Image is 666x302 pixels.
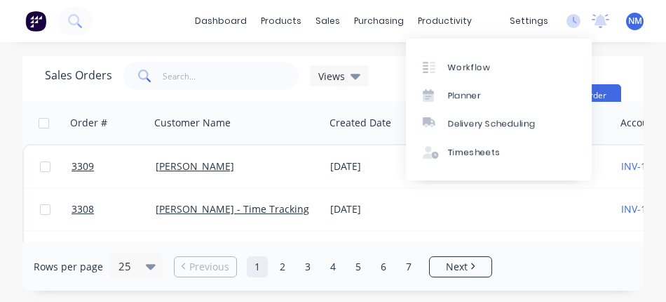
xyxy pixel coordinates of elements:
div: settings [503,11,555,32]
a: [PERSON_NAME] - Time Tracking [156,202,309,216]
a: Page 3 [297,256,318,277]
a: Page 1 is your current page [247,256,268,277]
a: 3308 [72,188,156,230]
div: Timesheets [448,146,501,159]
a: Page 2 [272,256,293,277]
input: Search... [163,62,299,90]
div: products [254,11,308,32]
a: [PERSON_NAME] [156,159,234,173]
div: Delivery Scheduling [448,117,536,130]
div: Workflow [448,61,490,74]
a: Page 5 [348,256,369,277]
div: Order # [70,116,107,130]
img: Factory [25,11,46,32]
ul: Pagination [168,256,498,277]
div: [DATE] [330,202,435,216]
a: INV-1781 [621,202,663,216]
div: purchasing [347,11,411,32]
a: 3309 [72,145,156,188]
a: INV-1782 [621,159,663,173]
span: NM [628,15,642,27]
div: sales [308,11,347,32]
span: 3308 [72,202,94,216]
a: Timesheets [406,138,592,166]
a: Previous page [175,260,236,274]
h1: Sales Orders [45,69,112,82]
a: Page 6 [373,256,394,277]
a: Page 7 [398,256,419,277]
a: 3300 [72,231,156,273]
span: Previous [189,260,229,274]
span: Rows per page [34,260,103,274]
a: Page 4 [322,256,344,277]
div: productivity [411,11,479,32]
a: Workflow [406,53,592,81]
div: Customer Name [154,116,231,130]
a: dashboard [188,11,254,32]
div: [DATE] [330,159,435,173]
span: 3309 [72,159,94,173]
span: Views [318,69,345,84]
span: Next [446,260,468,274]
a: Delivery Scheduling [406,110,592,138]
a: Planner [406,81,592,110]
a: Next page [430,260,491,274]
div: Created Date [329,116,391,130]
div: Planner [448,89,481,102]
